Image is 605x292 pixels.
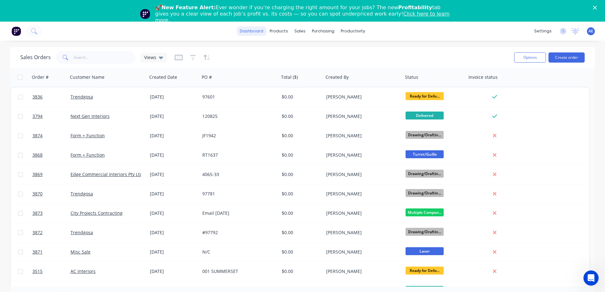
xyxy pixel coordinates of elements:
[588,28,593,34] span: AE
[32,171,43,178] span: 3869
[291,26,309,36] div: sales
[32,204,71,223] a: 3873
[32,223,71,242] a: 3872
[149,74,177,80] div: Created Date
[32,262,71,281] a: 3515
[71,152,105,158] a: Form + Function
[266,26,291,36] div: products
[32,191,43,197] span: 3870
[406,189,444,197] span: Drawing/Draftin...
[155,4,455,24] div: 🚀 Ever wonder if you’re charging the right amount for your jobs? The new tab gives you a clear vi...
[150,191,197,197] div: [DATE]
[282,171,319,178] div: $0.00
[326,191,397,197] div: [PERSON_NAME]
[150,132,197,139] div: [DATE]
[282,191,319,197] div: $0.00
[202,74,212,80] div: PO #
[202,191,273,197] div: 97781
[32,74,49,80] div: Order #
[150,113,197,119] div: [DATE]
[71,94,93,100] a: Trendgosa
[281,74,298,80] div: Total ($)
[32,268,43,275] span: 3515
[531,26,555,36] div: settings
[406,247,444,255] span: Laser
[155,11,450,23] a: Click here to learn more.
[71,171,143,177] a: Edge Commercial Interiors Pty Ltd
[162,4,216,10] b: New Feature Alert:
[202,113,273,119] div: 120825
[71,113,110,119] a: Next Gen Interiors
[202,229,273,236] div: #97792
[32,132,43,139] span: 3874
[202,249,273,255] div: N/C
[150,210,197,216] div: [DATE]
[309,26,338,36] div: purchasing
[202,94,273,100] div: 97601
[32,210,43,216] span: 3873
[406,92,444,100] span: Ready for Deliv...
[406,267,444,275] span: Ready for Deliv...
[32,242,71,261] a: 3871
[150,268,197,275] div: [DATE]
[32,146,71,165] a: 3868
[150,171,197,178] div: [DATE]
[237,26,266,36] a: dashboard
[32,107,71,126] a: 3794
[326,113,397,119] div: [PERSON_NAME]
[398,4,432,10] b: Profitability
[326,249,397,255] div: [PERSON_NAME]
[71,268,96,274] a: AC Interiors
[326,152,397,158] div: [PERSON_NAME]
[202,132,273,139] div: JF1942
[326,132,397,139] div: [PERSON_NAME]
[71,249,91,255] a: Misc Sale
[282,268,319,275] div: $0.00
[71,132,105,139] a: Form + Function
[282,152,319,158] div: $0.00
[32,229,43,236] span: 3872
[583,270,599,286] iframe: Intercom live chat
[150,249,197,255] div: [DATE]
[150,229,197,236] div: [DATE]
[406,228,444,236] span: Drawing/Draftin...
[140,9,150,19] img: Profile image for Team
[326,229,397,236] div: [PERSON_NAME]
[326,268,397,275] div: [PERSON_NAME]
[406,131,444,139] span: Drawing/Draftin...
[406,150,444,158] span: Turret/Guillo
[202,152,273,158] div: RT1637
[326,171,397,178] div: [PERSON_NAME]
[338,26,368,36] div: productivity
[326,210,397,216] div: [PERSON_NAME]
[32,94,43,100] span: 3836
[32,152,43,158] span: 3868
[20,54,51,60] h1: Sales Orders
[282,249,319,255] div: $0.00
[282,113,319,119] div: $0.00
[326,94,397,100] div: [PERSON_NAME]
[71,210,123,216] a: City Projects Contracting
[32,249,43,255] span: 3871
[406,170,444,178] span: Drawing/Draftin...
[202,171,273,178] div: 4065-33
[150,152,197,158] div: [DATE]
[32,113,43,119] span: 3794
[11,26,21,36] img: Factory
[71,191,93,197] a: Trendgosa
[282,210,319,216] div: $0.00
[593,6,599,10] div: Close
[150,94,197,100] div: [DATE]
[144,54,156,61] span: Views
[468,74,498,80] div: Invoice status
[32,87,71,106] a: 3836
[70,74,104,80] div: Customer Name
[406,208,444,216] span: Multiple Compon...
[32,184,71,203] a: 3870
[32,126,71,145] a: 3874
[548,52,585,63] button: Create order
[202,268,273,275] div: 001 SUMMERSET
[71,229,93,235] a: Trendgosa
[74,51,136,64] input: Search...
[202,210,273,216] div: Email [DATE]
